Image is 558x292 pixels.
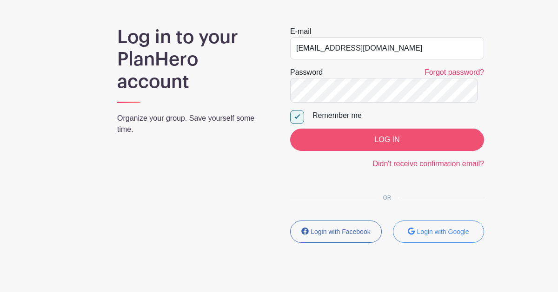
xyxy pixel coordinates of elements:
h1: Log in to your PlanHero account [117,26,268,93]
input: LOG IN [290,129,484,151]
a: Forgot password? [425,68,484,76]
small: Login with Facebook [311,228,370,235]
span: OR [376,195,399,201]
small: Login with Google [417,228,469,235]
a: Didn't receive confirmation email? [372,160,484,168]
label: E-mail [290,26,311,37]
div: Remember me [312,110,484,121]
button: Login with Facebook [290,221,382,243]
button: Login with Google [393,221,485,243]
input: e.g. julie@eventco.com [290,37,484,59]
p: Organize your group. Save yourself some time. [117,113,268,135]
label: Password [290,67,323,78]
